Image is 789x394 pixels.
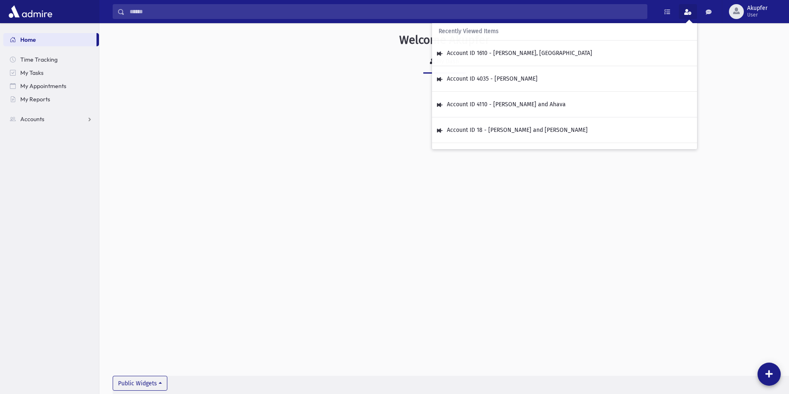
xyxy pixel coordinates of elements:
[447,127,588,134] a: Account ID 18 - [PERSON_NAME] and [PERSON_NAME]
[3,33,97,46] a: Home
[3,53,99,66] a: Time Tracking
[20,96,50,103] span: My Reports
[20,82,66,90] span: My Appointments
[3,79,99,93] a: My Appointments
[3,93,99,106] a: My Reports
[20,36,36,43] span: Home
[423,50,466,74] a: My Dash
[125,4,647,19] input: Search
[3,66,99,79] a: My Tasks
[439,28,499,35] span: Recently Viewed Items
[113,376,167,391] button: Public Widgets
[3,112,99,126] a: Accounts
[447,75,538,82] a: Account ID 4035 - [PERSON_NAME]
[7,3,54,20] img: AdmirePro
[447,101,566,108] a: Account ID 4110 - [PERSON_NAME] and Ahava
[447,50,592,57] a: Account ID 1610 - [PERSON_NAME], [GEOGRAPHIC_DATA]
[20,56,58,63] span: Time Tracking
[399,33,490,47] h3: Welcome Akupfer
[747,5,767,12] span: Akupfer
[747,12,767,18] span: User
[20,69,43,76] span: My Tasks
[20,115,44,123] span: Accounts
